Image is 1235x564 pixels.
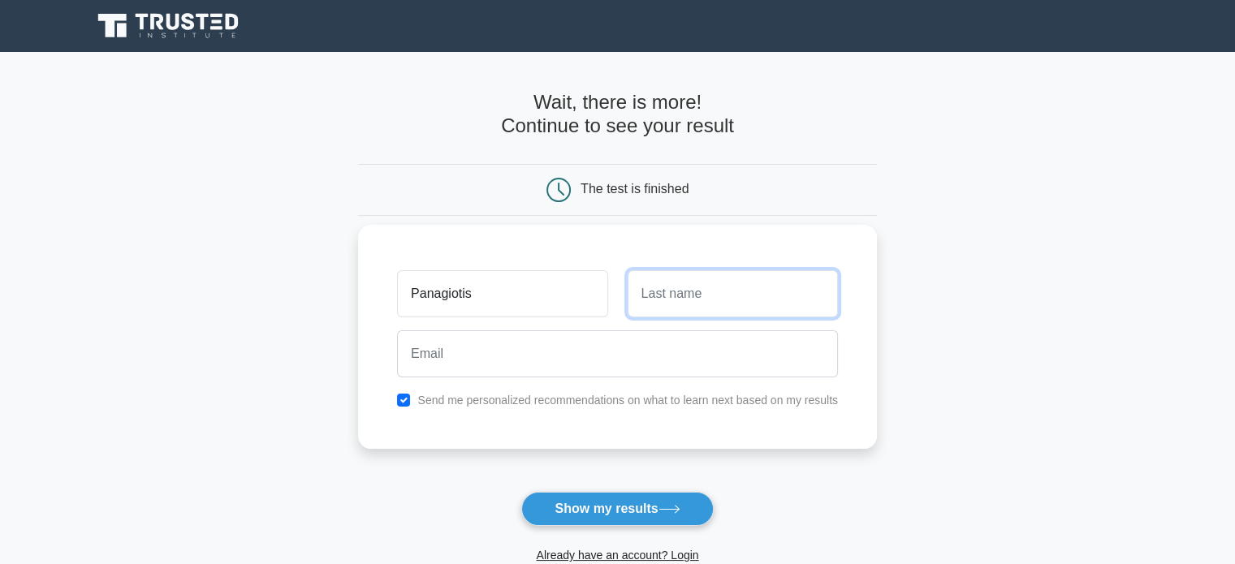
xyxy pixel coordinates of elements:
input: Last name [628,270,838,317]
div: The test is finished [581,182,689,196]
input: First name [397,270,607,317]
a: Already have an account? Login [536,549,698,562]
label: Send me personalized recommendations on what to learn next based on my results [417,394,838,407]
button: Show my results [521,492,713,526]
input: Email [397,330,838,377]
h4: Wait, there is more! Continue to see your result [358,91,877,138]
